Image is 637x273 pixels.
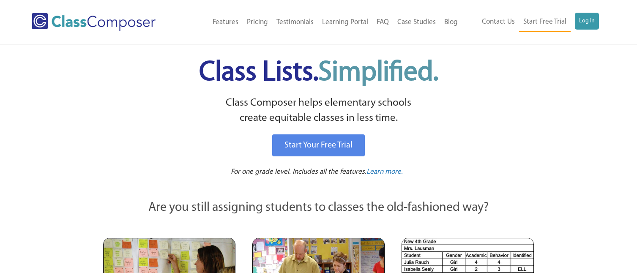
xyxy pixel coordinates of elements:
a: Log In [575,13,599,30]
span: Class Lists. [199,59,438,87]
a: Features [208,13,243,32]
a: FAQ [372,13,393,32]
span: Start Your Free Trial [284,141,353,150]
a: Blog [440,13,462,32]
a: Start Your Free Trial [272,134,365,156]
a: Start Free Trial [519,13,571,32]
a: Pricing [243,13,272,32]
span: Simplified. [318,59,438,87]
img: Class Composer [32,13,156,31]
nav: Header Menu [181,13,462,32]
nav: Header Menu [462,13,599,32]
span: For one grade level. Includes all the features. [231,168,366,175]
a: Case Studies [393,13,440,32]
p: Are you still assigning students to classes the old-fashioned way? [103,199,534,217]
a: Contact Us [478,13,519,31]
p: Class Composer helps elementary schools create equitable classes in less time. [102,96,536,126]
a: Learning Portal [318,13,372,32]
a: Testimonials [272,13,318,32]
a: Learn more. [366,167,403,177]
span: Learn more. [366,168,403,175]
